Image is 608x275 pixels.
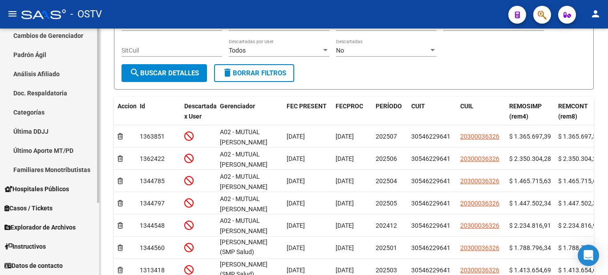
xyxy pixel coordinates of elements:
span: A02 - MUTUAL [PERSON_NAME] (SMP Salud) [220,195,268,223]
span: [DATE] [287,222,305,229]
span: REMCONT (rem8) [558,103,588,120]
span: $ 2.350.304,28 [509,155,551,162]
datatable-header-cell: CUIT [408,97,457,126]
span: $ 1.447.502,34 [509,200,551,207]
span: [DATE] [287,200,305,207]
span: Datos de contacto [4,261,63,271]
span: 20300036326 [460,200,499,207]
span: 1313418 [140,267,165,274]
datatable-header-cell: PERÍODO [372,97,408,126]
span: A02 - MUTUAL [PERSON_NAME] (SMP Salud) [220,228,268,256]
button: Buscar Detalles [122,64,207,82]
datatable-header-cell: Id [136,97,181,126]
span: Descartada x User [184,103,217,120]
span: 1344548 [140,222,165,229]
span: 1363851 [140,133,165,140]
span: $ 1.465.715,63 [558,177,600,185]
span: Gerenciador [220,103,255,110]
span: [DATE] [336,200,354,207]
span: Borrar Filtros [222,69,286,77]
span: $ 1.788.796,34 [509,244,551,251]
span: 202504 [376,177,397,185]
span: [DATE] [287,133,305,140]
span: $ 2.234.816,91 [558,222,600,229]
span: 1344785 [140,177,165,185]
span: 20300036326 [460,244,499,251]
span: $ 1.365.697,39 [558,133,600,140]
button: Borrar Filtros [214,64,294,82]
span: 20300036326 [460,177,499,185]
div: 30546229641 [411,154,450,164]
div: 30546229641 [411,198,450,209]
span: Explorador de Archivos [4,222,76,232]
span: 20300036326 [460,267,499,274]
span: $ 2.234.816,91 [509,222,551,229]
span: [DATE] [287,177,305,185]
span: No [336,47,344,54]
datatable-header-cell: FECPROC [332,97,372,126]
span: 202505 [376,200,397,207]
span: $ 1.465.715,63 [509,177,551,185]
datatable-header-cell: REMCONT (rem8) [555,97,604,126]
datatable-header-cell: CUIL [457,97,506,126]
span: 20300036326 [460,222,499,229]
span: 202503 [376,267,397,274]
span: [DATE] [287,155,305,162]
span: [DATE] [287,244,305,251]
span: Id [140,103,145,110]
span: REMOSIMP (rem4) [509,103,542,120]
span: Instructivos [4,242,46,251]
span: Todos [229,47,246,54]
span: 1344560 [140,244,165,251]
span: [DATE] [336,222,354,229]
span: A02 - MUTUAL [PERSON_NAME] (SMP Salud) [220,128,268,156]
span: A02 - MUTUAL [PERSON_NAME] (SMP Salud) [220,217,268,245]
span: $ 2.350.304,28 [558,155,600,162]
span: 202507 [376,133,397,140]
span: [DATE] [336,244,354,251]
span: A02 - MUTUAL [PERSON_NAME] (SMP Salud) [220,151,268,178]
span: $ 1.365.697,39 [509,133,551,140]
div: 30546229641 [411,131,450,142]
datatable-header-cell: Gerenciador [216,97,283,126]
span: - OSTV [70,4,102,24]
span: [DATE] [287,267,305,274]
mat-icon: menu [7,8,18,19]
span: A02 - MUTUAL [PERSON_NAME] (SMP Salud) [220,173,268,201]
span: 20300036326 [460,133,499,140]
span: Accion [118,103,137,110]
span: FECPROC [336,103,363,110]
span: [DATE] [336,177,354,185]
span: [DATE] [336,155,354,162]
mat-icon: person [590,8,601,19]
datatable-header-cell: Descartada x User [181,97,216,126]
div: Open Intercom Messenger [578,245,599,266]
span: CUIT [411,103,425,110]
span: 20300036326 [460,155,499,162]
span: Hospitales Públicos [4,184,69,194]
div: 30546229641 [411,243,450,253]
mat-icon: search [130,67,140,78]
span: $ 1.447.502,34 [558,200,600,207]
span: [DATE] [336,133,354,140]
span: $ 1.413.654,69 [558,267,600,274]
span: $ 1.788.796,34 [558,244,600,251]
span: 1344797 [140,200,165,207]
span: Casos / Tickets [4,203,53,213]
span: Buscar Detalles [130,69,199,77]
span: $ 1.413.654,69 [509,267,551,274]
span: 1362422 [140,155,165,162]
span: 202412 [376,222,397,229]
span: [DATE] [336,267,354,274]
span: PERÍODO [376,103,402,110]
span: CUIL [460,103,474,110]
span: 202506 [376,155,397,162]
div: 30546229641 [411,221,450,231]
div: 30546229641 [411,176,450,186]
datatable-header-cell: FEC PRESENT [283,97,332,126]
datatable-header-cell: REMOSIMP (rem4) [506,97,555,126]
span: 202501 [376,244,397,251]
mat-icon: delete [222,67,233,78]
datatable-header-cell: Accion [114,97,136,126]
span: FEC PRESENT [287,103,327,110]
